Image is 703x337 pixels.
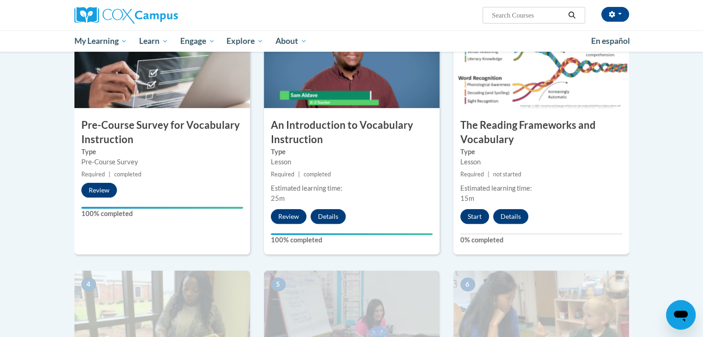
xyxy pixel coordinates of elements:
[271,194,285,202] span: 25m
[264,16,440,108] img: Course Image
[74,118,250,147] h3: Pre-Course Survey for Vocabulary Instruction
[139,36,168,47] span: Learn
[81,183,117,198] button: Review
[74,7,178,24] img: Cox Campus
[493,209,528,224] button: Details
[453,16,629,108] img: Course Image
[81,147,243,157] label: Type
[304,171,331,178] span: completed
[61,30,643,52] div: Main menu
[460,147,622,157] label: Type
[220,30,269,52] a: Explore
[491,10,565,21] input: Search Courses
[460,209,489,224] button: Start
[453,118,629,147] h3: The Reading Frameworks and Vocabulary
[271,233,433,235] div: Your progress
[271,171,294,178] span: Required
[460,194,474,202] span: 15m
[114,171,141,178] span: completed
[271,183,433,193] div: Estimated learning time:
[275,36,307,47] span: About
[81,157,243,167] div: Pre-Course Survey
[666,300,696,330] iframe: Button to launch messaging window
[601,7,629,22] button: Account Settings
[298,171,300,178] span: |
[460,235,622,245] label: 0% completed
[271,157,433,167] div: Lesson
[460,171,484,178] span: Required
[109,171,110,178] span: |
[81,209,243,219] label: 100% completed
[74,36,127,47] span: My Learning
[591,36,630,46] span: En español
[271,235,433,245] label: 100% completed
[74,16,250,108] img: Course Image
[271,277,286,291] span: 5
[74,7,250,24] a: Cox Campus
[311,209,346,224] button: Details
[269,30,313,52] a: About
[488,171,489,178] span: |
[460,157,622,167] div: Lesson
[81,277,96,291] span: 4
[81,207,243,209] div: Your progress
[81,171,105,178] span: Required
[460,183,622,193] div: Estimated learning time:
[493,171,521,178] span: not started
[180,36,215,47] span: Engage
[585,31,636,51] a: En español
[226,36,263,47] span: Explore
[565,10,579,21] button: Search
[174,30,221,52] a: Engage
[68,30,134,52] a: My Learning
[133,30,174,52] a: Learn
[271,209,306,224] button: Review
[271,147,433,157] label: Type
[460,277,475,291] span: 6
[264,118,440,147] h3: An Introduction to Vocabulary Instruction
